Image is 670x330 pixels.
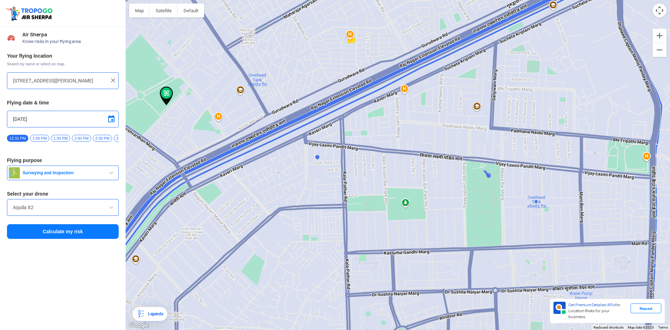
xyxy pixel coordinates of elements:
[137,310,145,318] img: Legends
[13,115,113,123] input: Select Date
[7,158,119,163] h3: Flying purpose
[22,32,119,37] span: Air Sherpa
[7,135,28,142] span: 12:31 PM
[13,76,107,85] input: Search your flying location
[30,135,49,142] span: 1:00 PM
[110,77,117,84] img: ic_close.png
[594,325,624,330] button: Keyboard shortcuts
[150,3,178,17] button: Show satellite imagery
[127,321,150,330] a: Open this area in Google Maps (opens a new window)
[7,166,119,180] button: Surveying and Inspection
[658,325,668,329] a: Terms
[51,135,70,142] span: 1:30 PM
[7,61,119,67] span: Search by name or select on map
[93,135,112,142] span: 2:30 PM
[653,29,667,43] button: Zoom in
[568,302,615,307] span: Get Premium Detailed APIs
[653,3,667,17] button: Map camera controls
[631,303,661,313] div: Request
[7,224,119,239] button: Calculate my risk
[628,325,654,329] span: Map data ©2025
[127,321,150,330] img: Google
[5,5,55,21] img: ic_tgdronemaps.svg
[566,302,631,320] div: for Location Risks for your business.
[129,3,150,17] button: Show street map
[553,302,566,314] img: Premium APIs
[114,135,133,142] span: 3:00 PM
[145,310,163,318] div: Legends
[9,167,20,178] img: survey.png
[7,191,119,196] h3: Select your drone
[653,43,667,57] button: Zoom out
[22,39,119,44] span: Know risks in your flying area
[7,53,119,58] h3: Your flying location
[72,135,91,142] span: 2:00 PM
[13,203,113,212] input: Search by name or Brand
[20,170,107,176] span: Surveying and Inspection
[7,100,119,105] h3: Flying date & time
[7,34,15,42] img: Risk Scores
